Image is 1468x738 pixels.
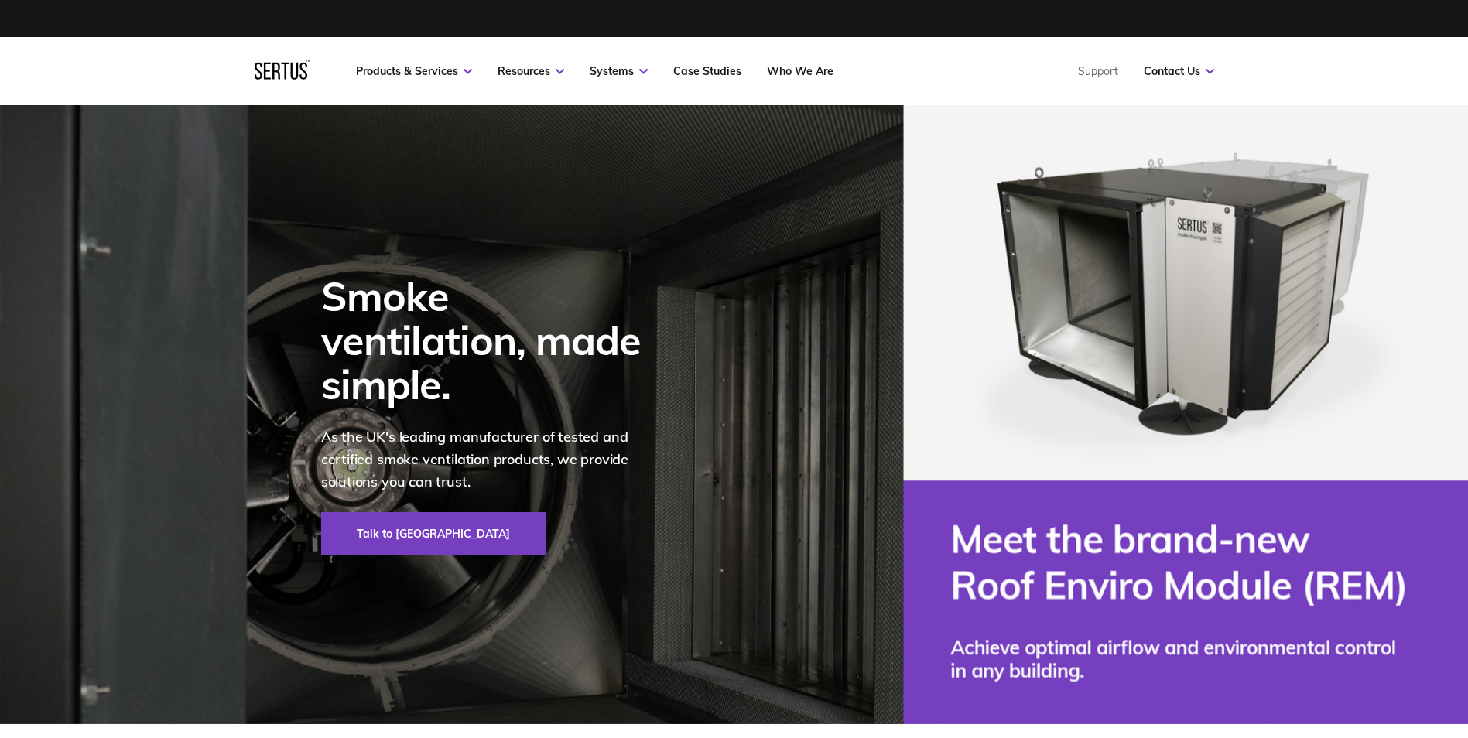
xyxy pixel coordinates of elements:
a: Case Studies [673,64,741,78]
div: Smoke ventilation, made simple. [321,274,662,407]
a: Support [1078,64,1118,78]
a: Talk to [GEOGRAPHIC_DATA] [321,512,546,555]
a: Contact Us [1144,64,1214,78]
a: Products & Services [356,64,472,78]
a: Systems [590,64,648,78]
p: As the UK's leading manufacturer of tested and certified smoke ventilation products, we provide s... [321,426,662,493]
a: Resources [498,64,564,78]
a: Who We Are [767,64,833,78]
